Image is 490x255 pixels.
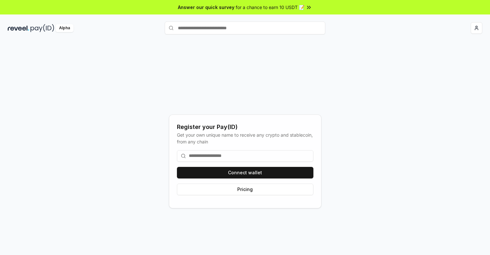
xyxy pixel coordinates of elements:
div: Alpha [56,24,74,32]
img: pay_id [31,24,54,32]
div: Get your own unique name to receive any crypto and stablecoin, from any chain [177,132,313,145]
img: reveel_dark [8,24,29,32]
button: Pricing [177,184,313,195]
div: Register your Pay(ID) [177,123,313,132]
span: Answer our quick survey [178,4,234,11]
button: Connect wallet [177,167,313,178]
span: for a chance to earn 10 USDT 📝 [236,4,304,11]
